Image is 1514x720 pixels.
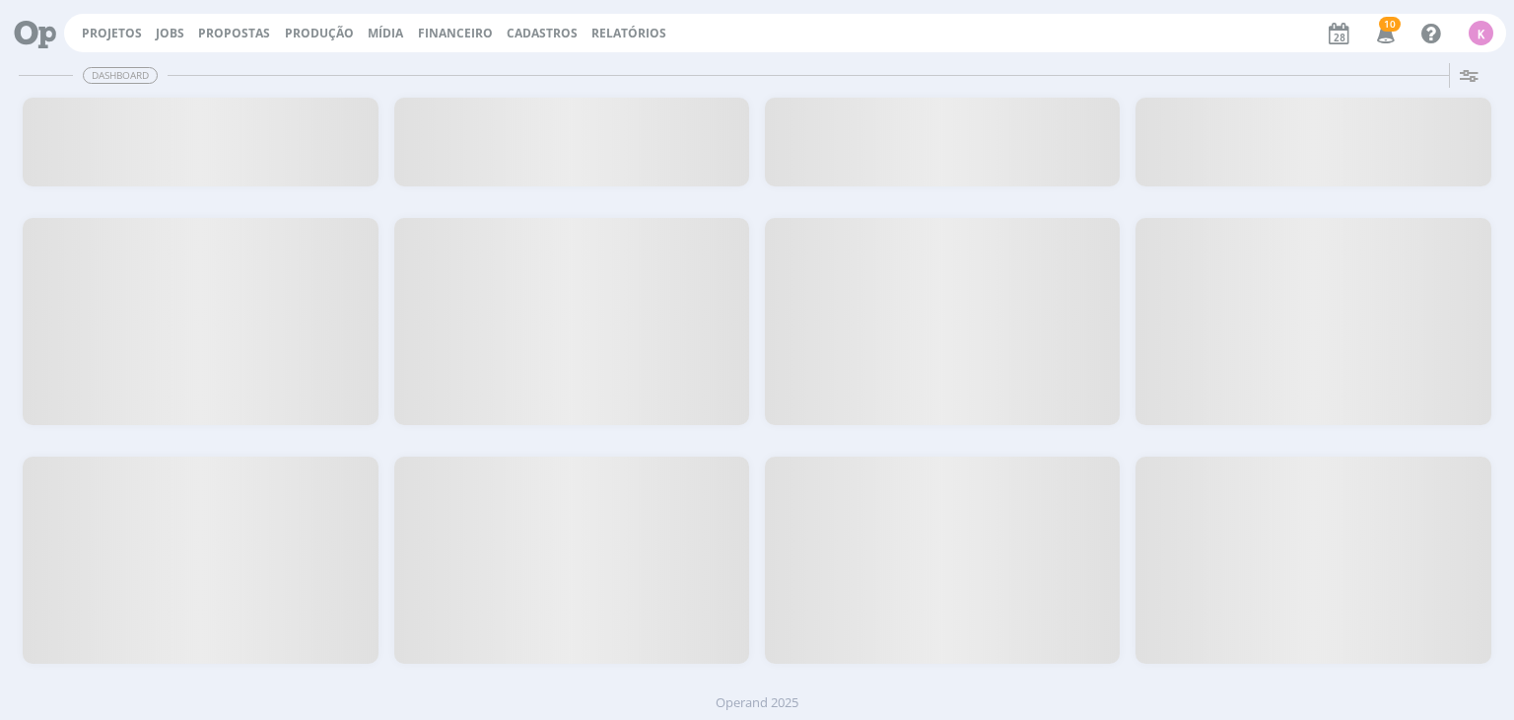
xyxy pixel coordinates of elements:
a: Projetos [82,25,142,41]
button: Jobs [150,26,190,41]
div: K [1469,21,1493,45]
button: Financeiro [412,26,499,41]
button: Mídia [362,26,409,41]
a: Relatórios [591,25,666,41]
button: K [1468,16,1494,50]
button: Produção [279,26,360,41]
button: Relatórios [585,26,672,41]
a: Financeiro [418,25,493,41]
span: Cadastros [507,25,578,41]
button: 10 [1364,16,1405,51]
button: Projetos [76,26,148,41]
span: 10 [1379,17,1401,32]
a: Produção [285,25,354,41]
span: Propostas [198,25,270,41]
a: Jobs [156,25,184,41]
span: Dashboard [83,67,158,84]
a: Mídia [368,25,403,41]
button: Cadastros [501,26,584,41]
button: Propostas [192,26,276,41]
